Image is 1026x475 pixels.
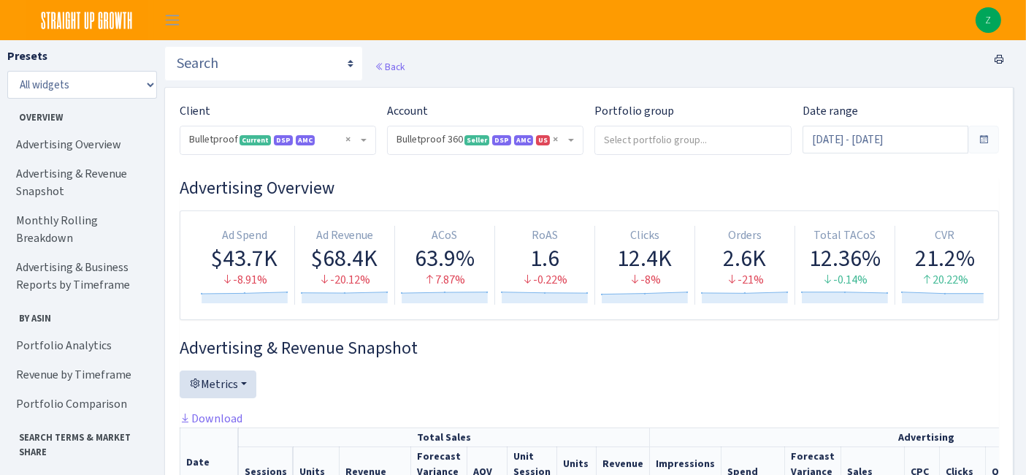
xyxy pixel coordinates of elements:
[901,227,989,244] div: CVR
[375,60,405,73] a: Back
[239,427,650,446] th: Total Sales
[594,102,674,120] label: Portfolio group
[7,206,153,253] a: Monthly Rolling Breakdown
[180,411,242,426] a: Download
[601,244,689,272] div: 12.4K
[701,227,789,244] div: Orders
[801,244,889,272] div: 12.36%
[601,227,689,244] div: Clicks
[595,126,791,153] input: Select portfolio group...
[240,135,271,145] span: Current
[180,126,375,154] span: Bulletproof <span class="badge badge-success">Current</span><span class="badge badge-primary">DSP...
[514,135,533,145] span: AMC
[8,425,153,458] span: Search Terms & Market Share
[189,132,358,147] span: Bulletproof <span class="badge badge-success">Current</span><span class="badge badge-primary">DSP...
[180,338,999,359] h3: Widget #2
[553,132,558,147] span: Remove all items
[501,272,589,289] div: -0.22%
[387,102,428,120] label: Account
[301,227,388,244] div: Ad Revenue
[8,305,153,325] span: By ASIN
[464,135,489,145] span: Seller
[274,135,293,145] span: DSP
[180,370,256,398] button: Metrics
[901,272,989,289] div: 20.22%
[536,135,550,145] span: US
[401,227,489,244] div: ACoS
[7,47,47,65] label: Presets
[976,7,1001,33] img: Zach Belous
[7,130,153,159] a: Advertising Overview
[801,227,889,244] div: Total TACoS
[345,132,351,147] span: Remove all items
[388,126,583,154] span: Bulletproof 360 <span class="badge badge-success">Seller</span><span class="badge badge-primary">...
[401,244,489,272] div: 63.9%
[7,253,153,300] a: Advertising & Business Reports by Timeframe
[7,389,153,419] a: Portfolio Comparison
[701,272,789,289] div: -21%
[901,244,989,272] div: 21.2%
[180,178,999,199] h3: Widget #1
[201,272,288,289] div: -8.91%
[803,102,858,120] label: Date range
[8,104,153,124] span: Overview
[301,272,388,289] div: -20.12%
[492,135,511,145] span: DSP
[701,244,789,272] div: 2.6K
[7,159,153,206] a: Advertising & Revenue Snapshot
[201,244,288,272] div: $43.7K
[301,244,388,272] div: $68.4K
[7,331,153,360] a: Portfolio Analytics
[801,272,889,289] div: -0.14%
[601,272,689,289] div: -8%
[501,227,589,244] div: RoAS
[501,244,589,272] div: 1.6
[296,135,315,145] span: AMC
[401,272,489,289] div: 7.87%
[976,7,1001,33] a: Z
[154,8,191,32] button: Toggle navigation
[201,227,288,244] div: Ad Spend
[180,102,210,120] label: Client
[397,132,565,147] span: Bulletproof 360 <span class="badge badge-success">Seller</span><span class="badge badge-primary">...
[7,360,153,389] a: Revenue by Timeframe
